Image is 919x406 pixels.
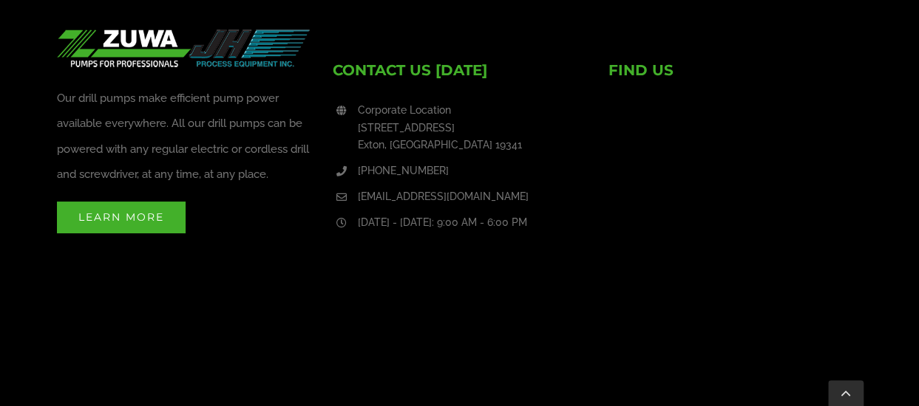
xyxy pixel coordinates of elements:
[608,41,862,81] h4: FIND US
[57,86,311,186] p: Our drill pumps make efficient pump power available everywhere. All our drill pumps can be powere...
[57,202,186,233] a: Learn More
[358,102,586,154] p: Corporate Location [STREET_ADDRESS] Exton, [GEOGRAPHIC_DATA] 19341
[78,210,164,224] span: Learn More
[333,41,586,81] h4: CONTACT US [DATE]
[358,188,586,206] a: [EMAIL_ADDRESS][DOMAIN_NAME]
[358,162,586,180] div: [PHONE_NUMBER]
[358,214,586,232] div: [DATE] - [DATE]: 9:00 AM - 6:00 PM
